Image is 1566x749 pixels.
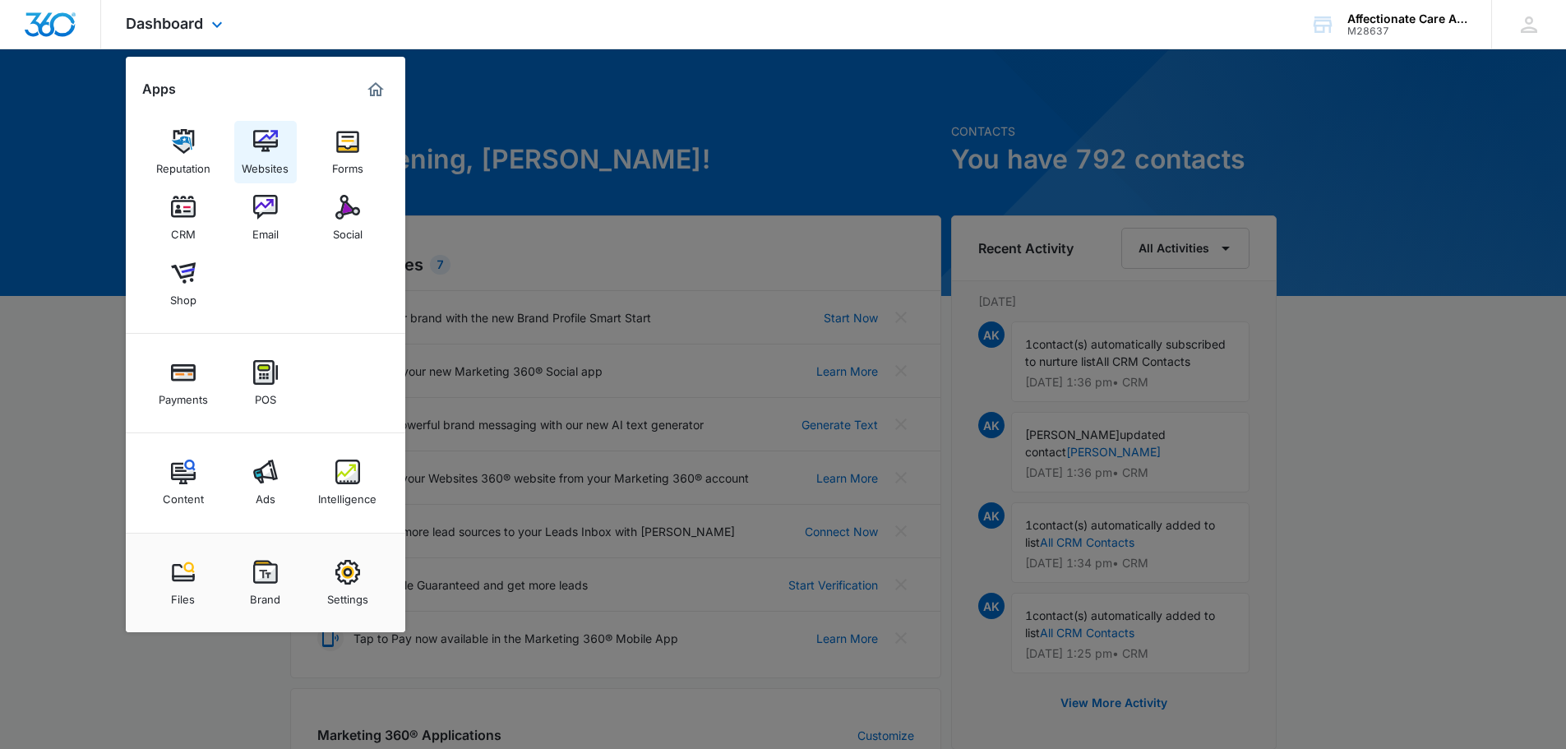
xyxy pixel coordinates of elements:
[171,585,195,606] div: Files
[156,154,210,175] div: Reputation
[316,121,379,183] a: Forms
[234,121,297,183] a: Websites
[318,484,376,506] div: Intelligence
[126,15,203,32] span: Dashboard
[252,220,279,241] div: Email
[255,385,276,406] div: POS
[171,220,196,241] div: CRM
[256,484,275,506] div: Ads
[333,220,363,241] div: Social
[327,585,368,606] div: Settings
[234,187,297,249] a: Email
[152,121,215,183] a: Reputation
[152,352,215,414] a: Payments
[159,385,208,406] div: Payments
[170,285,196,307] div: Shop
[152,187,215,249] a: CRM
[250,585,280,606] div: Brand
[152,552,215,614] a: Files
[163,484,204,506] div: Content
[1347,25,1467,37] div: account id
[316,552,379,614] a: Settings
[363,76,389,103] a: Marketing 360® Dashboard
[152,252,215,315] a: Shop
[142,81,176,97] h2: Apps
[316,451,379,514] a: Intelligence
[234,552,297,614] a: Brand
[332,154,363,175] div: Forms
[234,451,297,514] a: Ads
[316,187,379,249] a: Social
[152,451,215,514] a: Content
[234,352,297,414] a: POS
[242,154,289,175] div: Websites
[1347,12,1467,25] div: account name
